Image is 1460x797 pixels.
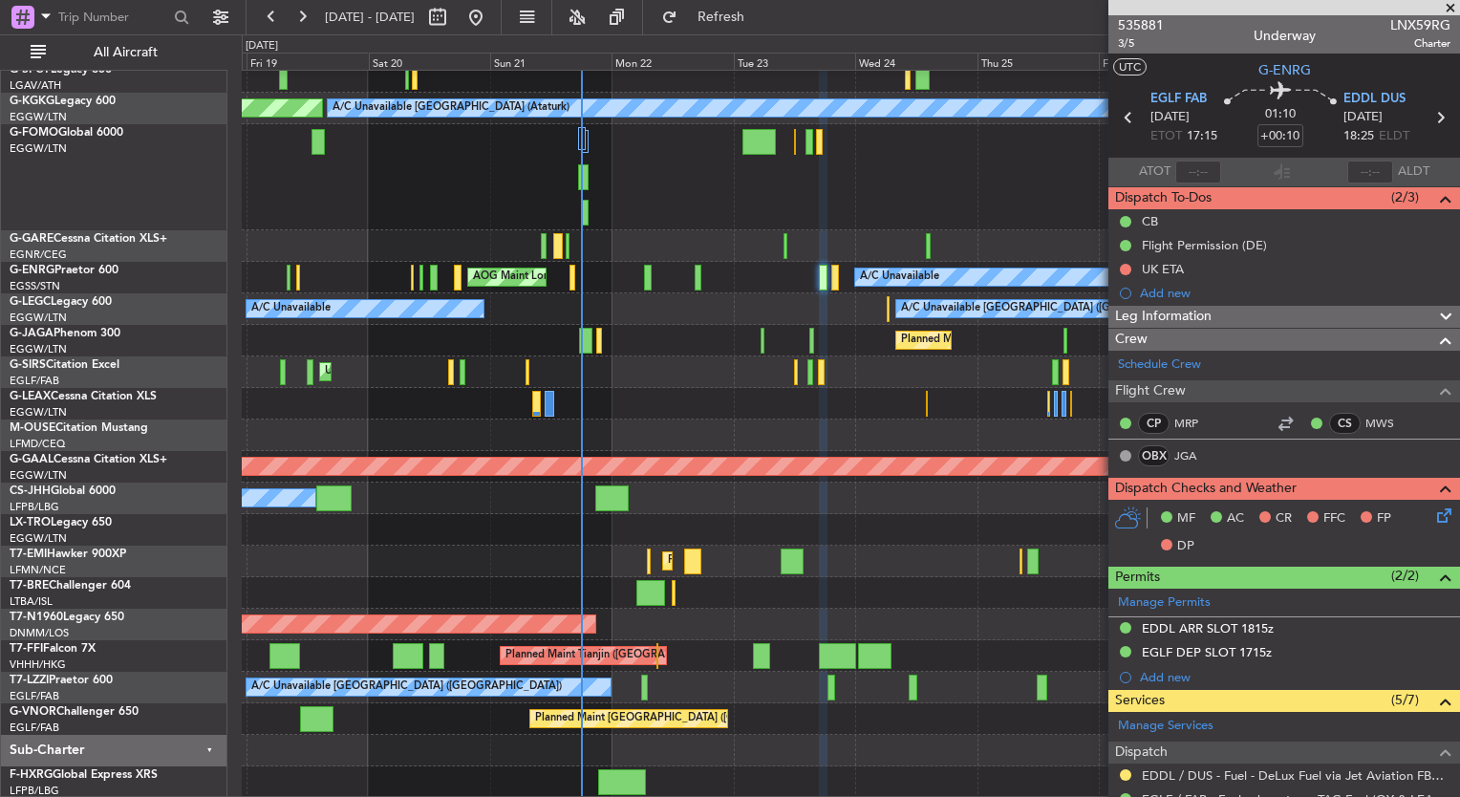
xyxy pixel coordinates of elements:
span: (5/7) [1391,690,1419,710]
a: T7-LZZIPraetor 600 [10,675,113,686]
span: LX-TRO [10,517,51,528]
a: EGGW/LTN [10,311,67,325]
span: T7-LZZI [10,675,49,686]
span: AC [1227,509,1244,528]
div: Underway [1254,26,1316,46]
a: MRP [1174,415,1217,432]
button: All Aircraft [21,37,207,68]
div: Planned Maint [GEOGRAPHIC_DATA] [668,547,850,575]
div: Unplanned Maint [GEOGRAPHIC_DATA] ([GEOGRAPHIC_DATA]) [325,357,639,386]
div: Flight Permission (DE) [1142,237,1267,253]
span: Flight Crew [1115,380,1186,402]
div: Planned Maint Tianjin ([GEOGRAPHIC_DATA]) [505,641,728,670]
div: Add new [1140,669,1450,685]
a: Manage Permits [1118,593,1211,613]
span: [DATE] - [DATE] [325,9,415,26]
span: Permits [1115,567,1160,589]
div: AOG Maint London ([GEOGRAPHIC_DATA]) [473,263,687,291]
div: [DATE] [246,38,278,54]
span: T7-FFI [10,643,43,655]
div: OBX [1138,445,1170,466]
span: [DATE] [1343,108,1383,127]
span: Charter [1390,35,1450,52]
a: G-LEAXCessna Citation XLS [10,391,157,402]
span: Services [1115,690,1165,712]
a: LX-TROLegacy 650 [10,517,112,528]
a: EGLF/FAB [10,689,59,703]
div: Planned Maint [GEOGRAPHIC_DATA] ([GEOGRAPHIC_DATA]) [901,326,1202,355]
a: Manage Services [1118,717,1213,736]
a: DNMM/LOS [10,626,69,640]
div: EGLF DEP SLOT 1715z [1142,644,1272,660]
div: Mon 22 [612,53,733,70]
span: CS-JHH [10,485,51,497]
a: T7-FFIFalcon 7X [10,643,96,655]
a: G-LEGCLegacy 600 [10,296,112,308]
span: ALDT [1398,162,1429,182]
a: EGNR/CEG [10,248,67,262]
a: G-GAALCessna Citation XLS+ [10,454,167,465]
a: LTBA/ISL [10,594,53,609]
div: CB [1142,213,1158,229]
span: All Aircraft [50,46,202,59]
span: T7-BRE [10,580,49,592]
a: EDDL / DUS - Fuel - DeLux Fuel via Jet Aviation FBO - EDDL / DUS [1142,767,1450,784]
span: (2/2) [1391,566,1419,586]
div: Sat 20 [369,53,490,70]
span: G-GAAL [10,454,54,465]
a: LGAV/ATH [10,78,61,93]
div: UK ETA [1142,261,1184,277]
span: Leg Information [1115,306,1212,328]
span: EDDL DUS [1343,90,1406,109]
span: G-ENRG [1258,60,1311,80]
a: VHHH/HKG [10,657,66,672]
a: LFMD/CEQ [10,437,65,451]
button: Refresh [653,2,767,32]
span: G-KGKG [10,96,54,107]
a: LFPB/LBG [10,500,59,514]
span: FFC [1323,509,1345,528]
span: CR [1276,509,1292,528]
a: G-SIRSCitation Excel [10,359,119,371]
a: EGGW/LTN [10,141,67,156]
div: A/C Unavailable [GEOGRAPHIC_DATA] ([GEOGRAPHIC_DATA]) [901,294,1212,323]
span: DP [1177,537,1194,556]
span: ATOT [1139,162,1170,182]
div: Planned Maint [GEOGRAPHIC_DATA] ([GEOGRAPHIC_DATA]) [535,704,836,733]
a: G-KGKGLegacy 600 [10,96,116,107]
input: Trip Number [58,3,168,32]
a: T7-EMIHawker 900XP [10,549,126,560]
span: 01:10 [1265,105,1296,124]
div: A/C Unavailable [860,263,939,291]
a: Schedule Crew [1118,355,1201,375]
a: G-JAGAPhenom 300 [10,328,120,339]
div: A/C Unavailable [GEOGRAPHIC_DATA] ([GEOGRAPHIC_DATA]) [251,673,562,701]
a: EGGW/LTN [10,531,67,546]
a: G-FOMOGlobal 6000 [10,127,123,139]
a: MWS [1365,415,1408,432]
span: ELDT [1379,127,1409,146]
span: G-LEAX [10,391,51,402]
span: G-VNOR [10,706,56,718]
a: EGGW/LTN [10,110,67,124]
span: G-GARE [10,233,54,245]
div: CS [1329,413,1361,434]
span: Crew [1115,329,1148,351]
span: F-HXRG [10,769,53,781]
div: A/C Unavailable [251,294,331,323]
span: G-ENRG [10,265,54,276]
span: G-FOMO [10,127,58,139]
div: Sun 21 [490,53,612,70]
span: 17:15 [1187,127,1217,146]
span: G-LEGC [10,296,51,308]
span: EGLF FAB [1150,90,1207,109]
a: JGA [1174,447,1217,464]
a: F-HXRGGlobal Express XRS [10,769,158,781]
span: (2/3) [1391,187,1419,207]
a: T7-BREChallenger 604 [10,580,131,592]
a: LFMN/NCE [10,563,66,577]
span: G-JAGA [10,328,54,339]
span: T7-N1960 [10,612,63,623]
a: EGLF/FAB [10,374,59,388]
span: Dispatch Checks and Weather [1115,478,1297,500]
